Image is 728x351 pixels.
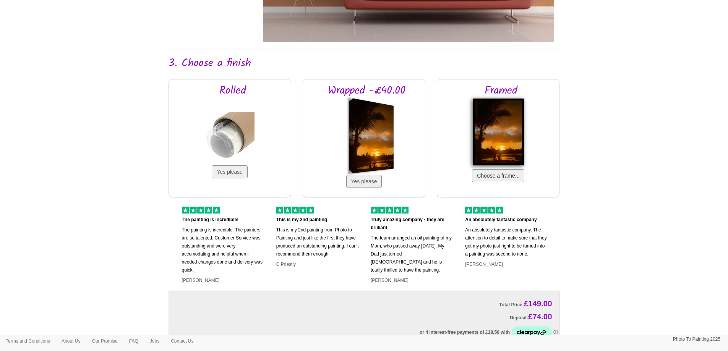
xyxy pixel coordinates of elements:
p: [PERSON_NAME] [465,260,548,269]
p: C Priestly [276,260,359,269]
p: The team arranged an oil painting of my Mom, who passed away [DATE]. My Dad just turned [DEMOGRAP... [371,234,454,274]
img: 5 of out 5 stars [465,207,503,214]
a: FAQ [123,335,144,347]
img: Rolled in a tube [205,112,255,162]
a: Our Promise [86,335,123,347]
p: Photo To Painting 2025 [673,335,720,343]
h2: Framed [454,85,548,97]
p: An absolutely fantastic company. The attention to detail to make sure that they got my photo just... [465,226,548,258]
a: About Us [56,335,86,347]
img: 5 of out 5 stars [276,207,314,214]
p: The painting is incredible. The painters are so talented. Customer Service was outstanding and we... [182,226,265,274]
h2: Wrapped - [320,85,413,97]
span: £74.00 [528,312,552,321]
span: £40.00 [374,82,405,99]
h2: Rolled [186,85,279,97]
h2: 3. Choose a finish [169,58,560,70]
label: Total Price: [499,298,552,309]
a: Information - Opens a dialog [553,330,558,335]
p: This is my 2nd painting [276,216,359,224]
span: or 4 interest-free payments of £18.50 with [420,330,511,335]
img: 5 of out 5 stars [182,207,220,214]
p: An absolutely fantastic company [465,216,548,224]
p: This is my 2nd painting from Photo to Painting and just like the first they have produced an outs... [276,226,359,258]
a: Contact Us [165,335,199,347]
a: Jobs [144,335,165,347]
button: Choose a frame... [472,169,524,182]
img: Framed [473,99,524,165]
p: [PERSON_NAME] [182,277,265,285]
span: £149.00 [524,299,552,308]
img: 5 of out 5 stars [371,207,409,214]
label: Deposit: [510,311,552,322]
p: The painting is incredible! [182,216,265,224]
p: Truly amazing company - they are brilliant [371,216,454,232]
button: Yes please [212,165,248,178]
button: Yes please [346,175,382,188]
p: [PERSON_NAME] [371,277,454,285]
